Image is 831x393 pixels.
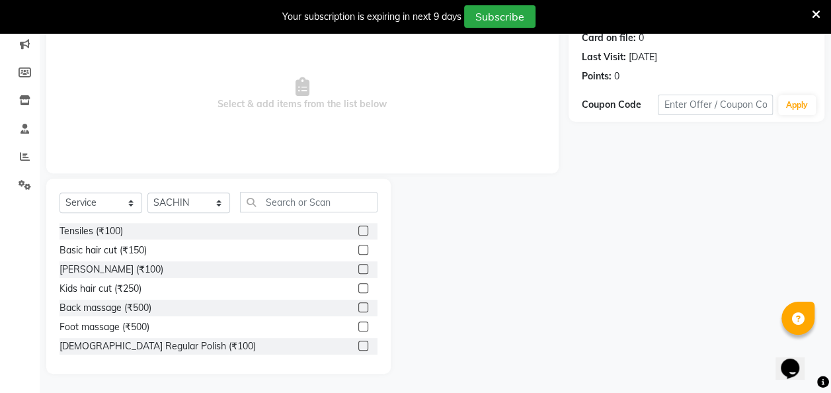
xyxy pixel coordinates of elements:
[282,10,461,24] div: Your subscription is expiring in next 9 days
[778,95,816,115] button: Apply
[614,69,619,83] div: 0
[59,320,149,334] div: Foot massage (₹500)
[582,31,636,45] div: Card on file:
[59,301,151,315] div: Back massage (₹500)
[582,69,612,83] div: Points:
[639,31,644,45] div: 0
[59,339,256,353] div: [DEMOGRAPHIC_DATA] Regular Polish (₹100)
[464,5,535,28] button: Subscribe
[59,243,147,257] div: Basic hair cut (₹150)
[658,95,773,115] input: Enter Offer / Coupon Code
[59,282,141,296] div: Kids hair cut (₹250)
[240,192,377,212] input: Search or Scan
[59,28,545,160] span: Select & add items from the list below
[629,50,657,64] div: [DATE]
[775,340,818,380] iframe: chat widget
[59,224,123,238] div: Tensiles (₹100)
[59,263,163,277] div: [PERSON_NAME] (₹100)
[582,50,626,64] div: Last Visit:
[582,98,658,112] div: Coupon Code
